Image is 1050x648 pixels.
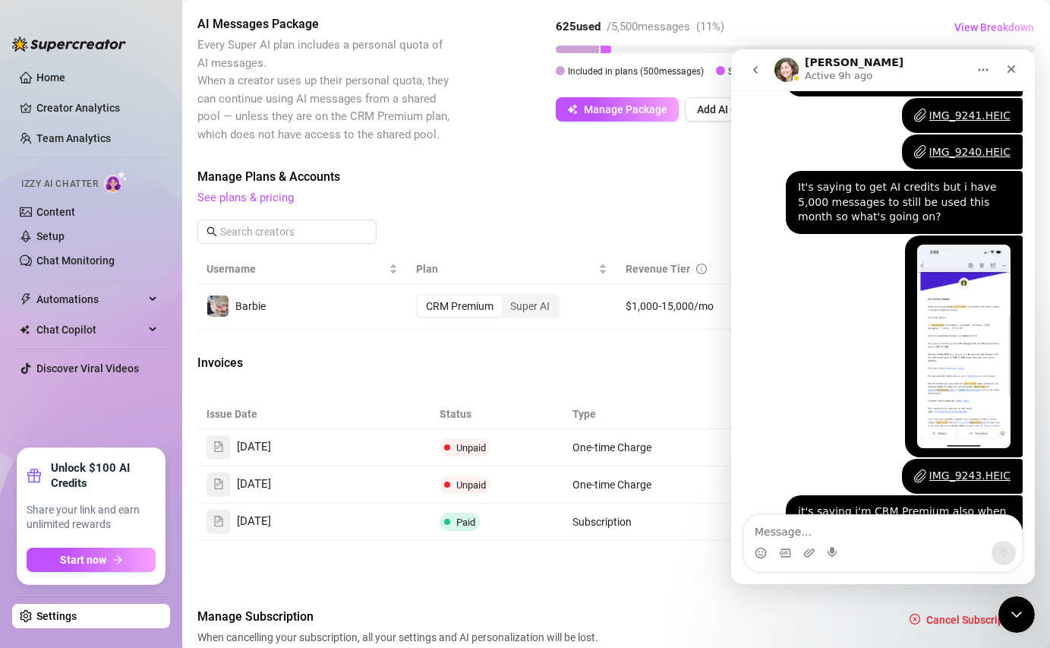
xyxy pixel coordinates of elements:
span: Manage Plans & Accounts [197,168,830,186]
img: Barbie [207,296,229,317]
span: One-time Charge [572,479,651,491]
span: thunderbolt [20,293,32,305]
th: Type [563,400,719,429]
a: Chat Monitoring [36,254,115,267]
a: Team Analytics [36,132,111,144]
img: logo-BBDzfeDw.svg [12,36,126,52]
span: close-circle [910,614,920,624]
span: Every Super AI plan includes a personal quota of AI messages. When a creator uses up their person... [197,38,449,141]
span: Invoices [197,354,452,372]
span: Manage Package [584,103,667,115]
span: [DATE] [237,513,271,531]
a: Home [36,71,65,84]
span: Barbie [235,300,266,312]
button: View Breakdown [954,15,1035,40]
span: Revenue Tier [626,263,690,275]
span: [DATE] [237,438,271,457]
strong: Unlock $100 AI Credits [51,460,156,491]
span: Unpaid [456,442,486,454]
iframe: Intercom live chat [998,596,1035,633]
span: Cancel Subscription [926,614,1023,626]
iframe: Intercom live chat [731,49,1035,584]
th: Issue Date [197,400,430,429]
div: segmented control [416,294,560,318]
span: Shared package ( 5,000 messages) [728,66,867,77]
span: Izzy AI Chatter [21,177,98,191]
span: View Breakdown [954,21,1034,33]
strong: 625 used [556,20,601,33]
span: arrow-right [112,555,123,565]
span: gift [27,468,42,483]
a: Creator Analytics [36,96,158,120]
button: Start nowarrow-right [27,548,156,572]
span: Included in plans ( 500 messages) [568,66,704,77]
button: Cancel Subscription [897,608,1035,632]
div: CRM Premium [418,296,502,317]
th: Status [430,400,563,429]
span: Automations [36,287,144,311]
span: AI Messages Package [197,15,452,33]
span: [DATE] [237,476,271,494]
a: Content [36,206,75,218]
button: Add AI Coupon [685,97,780,122]
img: AI Chatter [104,171,128,193]
span: Chat Copilot [36,318,144,342]
span: Plan [416,261,595,277]
a: Discover Viral Videos [36,362,139,375]
span: file-text [213,516,224,526]
a: Settings [36,610,77,622]
span: Start now [60,554,106,566]
span: Paid [456,517,475,528]
td: $1,000-15,000/mo [616,284,742,330]
span: search [207,226,217,237]
a: Setup [36,230,65,242]
span: file-text [213,441,224,452]
span: info-circle [696,264,707,274]
span: Add AI Coupon [697,103,768,115]
span: One-time Charge [572,441,651,454]
button: Manage Package [556,97,679,122]
span: Username [207,261,386,277]
input: Search creators [220,223,355,240]
div: Super AI [502,296,558,317]
span: Unpaid [456,479,486,491]
th: Breakdown [719,400,849,429]
img: Chat Copilot [20,324,30,335]
span: ( 11 %) [696,20,724,33]
span: Subscription [572,516,632,528]
th: Plan [407,254,616,284]
span: file-text [213,479,224,489]
th: Username [197,254,407,284]
span: / 5,500 messages [607,20,690,33]
span: Manage Subscription [197,608,603,626]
